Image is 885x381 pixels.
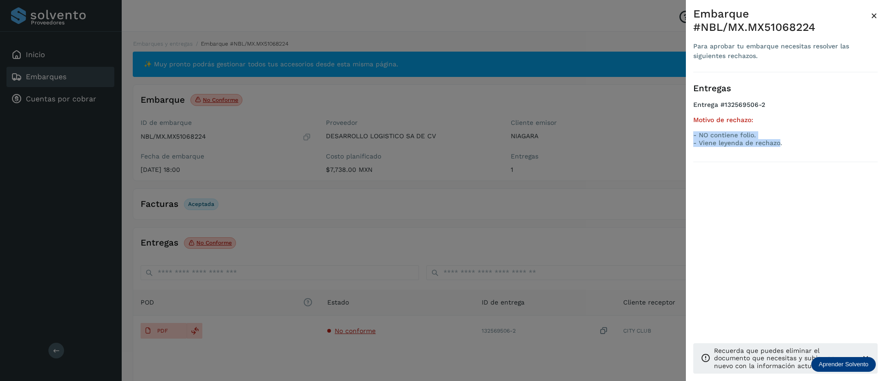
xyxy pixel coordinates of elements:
p: Aprender Solvento [819,361,868,368]
span: × [871,9,878,22]
h4: Entrega #132569506-2 [693,101,878,116]
div: Para aprobar tu embarque necesitas resolver las siguientes rechazos. [693,41,871,61]
h3: Entregas [693,83,878,94]
div: Embarque #NBL/MX.MX51068224 [693,7,871,34]
p: Recuerda que puedes eliminar el documento que necesitas y subir uno nuevo con la información actu... [714,347,854,370]
p: - Viene leyenda de rechazo. [693,139,878,147]
button: Close [871,7,878,24]
div: Aprender Solvento [811,357,876,372]
h5: Motivo de rechazo: [693,116,878,124]
p: - NO contiene folio. [693,131,878,139]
